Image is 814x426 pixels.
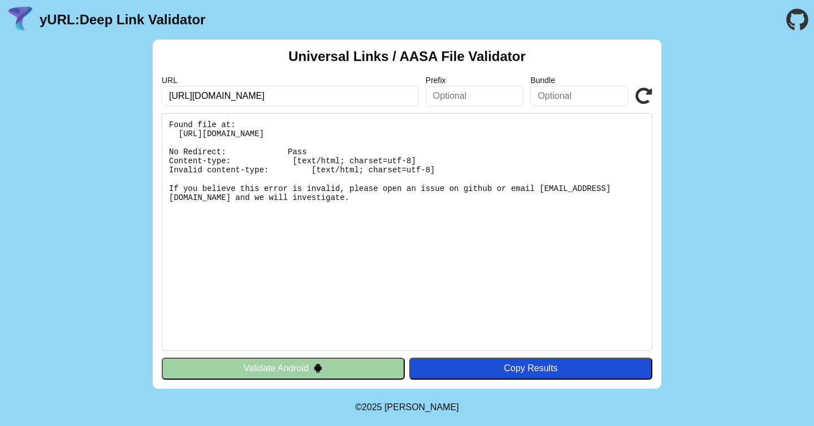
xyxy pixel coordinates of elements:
[384,402,459,412] a: Michael Ibragimchayev's Personal Site
[362,402,382,412] span: 2025
[530,76,629,85] label: Bundle
[530,86,629,106] input: Optional
[313,363,323,373] img: droidIcon.svg
[409,358,652,379] button: Copy Results
[288,49,526,64] h2: Universal Links / AASA File Validator
[162,76,419,85] label: URL
[162,358,405,379] button: Validate Android
[415,363,647,373] div: Copy Results
[162,86,419,106] input: Required
[162,113,652,351] pre: Found file at: [URL][DOMAIN_NAME] No Redirect: Pass Content-type: [text/html; charset=utf-8] Inva...
[426,76,524,85] label: Prefix
[355,389,458,426] footer: ©
[6,5,35,34] img: yURL Logo
[40,12,205,28] a: yURL:Deep Link Validator
[426,86,524,106] input: Optional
